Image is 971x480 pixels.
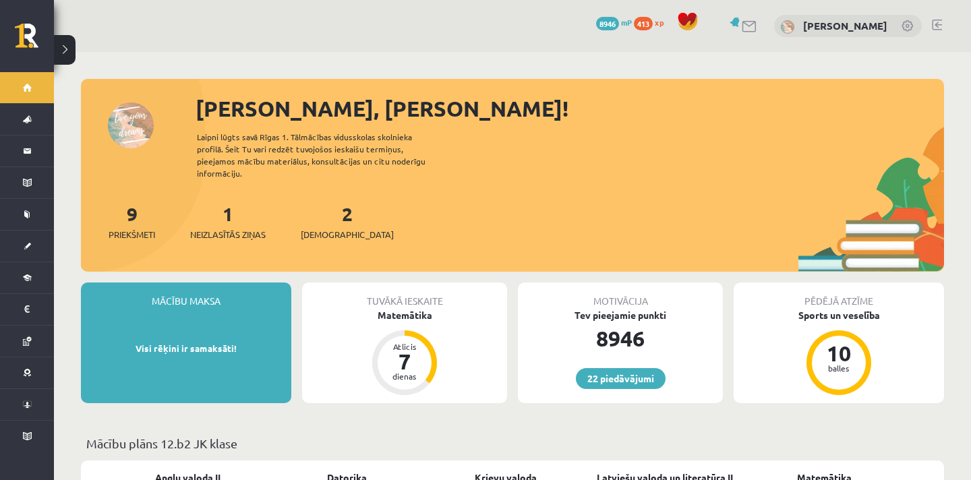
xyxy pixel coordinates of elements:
[518,308,723,322] div: Tev pieejamie punkti
[734,308,944,322] div: Sports un veselība
[196,92,944,125] div: [PERSON_NAME], [PERSON_NAME]!
[88,342,285,355] p: Visi rēķini ir samaksāti!
[734,282,944,308] div: Pēdējā atzīme
[384,342,425,351] div: Atlicis
[15,24,54,57] a: Rīgas 1. Tālmācības vidusskola
[634,17,670,28] a: 413 xp
[819,342,859,364] div: 10
[109,202,155,241] a: 9Priekšmeti
[819,364,859,372] div: balles
[190,202,266,241] a: 1Neizlasītās ziņas
[86,434,939,452] p: Mācību plāns 12.b2 JK klase
[621,17,632,28] span: mP
[190,228,266,241] span: Neizlasītās ziņas
[197,131,449,179] div: Laipni lūgts savā Rīgas 1. Tālmācības vidusskolas skolnieka profilā. Šeit Tu vari redzēt tuvojošo...
[734,308,944,397] a: Sports un veselība 10 balles
[596,17,619,30] span: 8946
[302,308,507,322] div: Matemātika
[384,372,425,380] div: dienas
[803,19,887,32] a: [PERSON_NAME]
[81,282,291,308] div: Mācību maksa
[518,322,723,355] div: 8946
[301,228,394,241] span: [DEMOGRAPHIC_DATA]
[576,368,666,389] a: 22 piedāvājumi
[109,228,155,241] span: Priekšmeti
[302,308,507,397] a: Matemātika Atlicis 7 dienas
[518,282,723,308] div: Motivācija
[781,20,794,34] img: Marta Laura Neļķe
[655,17,664,28] span: xp
[596,17,632,28] a: 8946 mP
[301,202,394,241] a: 2[DEMOGRAPHIC_DATA]
[384,351,425,372] div: 7
[302,282,507,308] div: Tuvākā ieskaite
[634,17,653,30] span: 413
